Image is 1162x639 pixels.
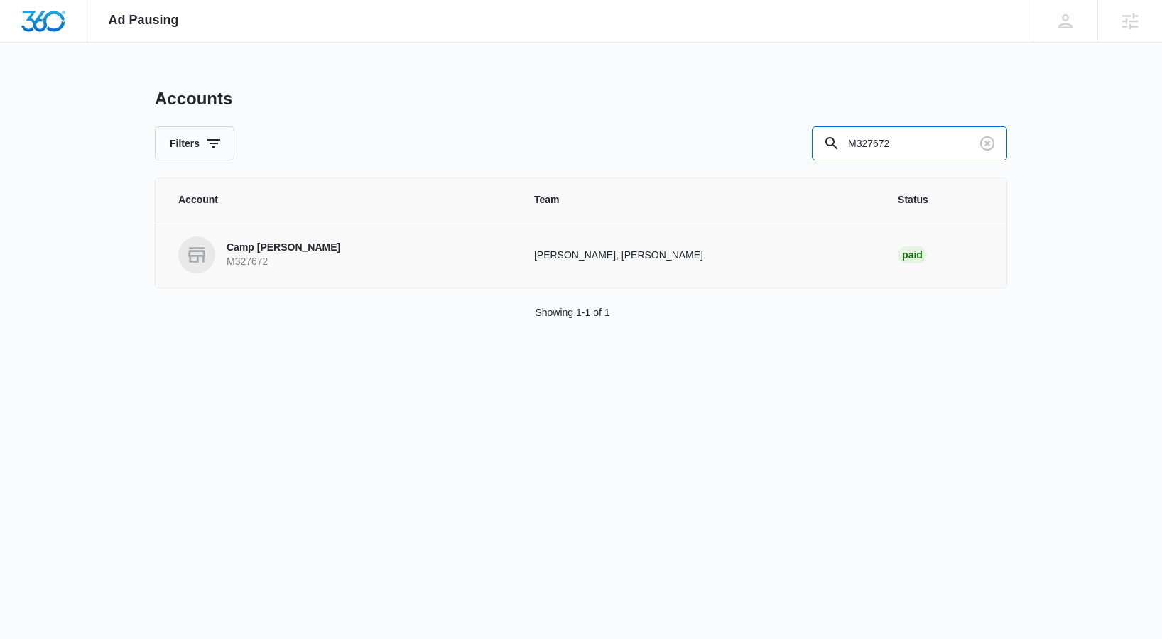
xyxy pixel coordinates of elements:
p: Showing 1-1 of 1 [535,305,609,320]
p: Camp [PERSON_NAME] [227,241,340,255]
h1: Accounts [155,88,232,109]
input: Search By Account Number [812,126,1007,160]
span: Ad Pausing [109,13,179,28]
button: Filters [155,126,234,160]
p: M327672 [227,255,340,269]
button: Clear [976,132,999,155]
span: Team [534,192,864,207]
div: Paid [898,246,927,263]
span: Account [178,192,500,207]
span: Status [898,192,984,207]
a: Camp [PERSON_NAME]M327672 [178,236,500,273]
p: [PERSON_NAME], [PERSON_NAME] [534,248,864,263]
